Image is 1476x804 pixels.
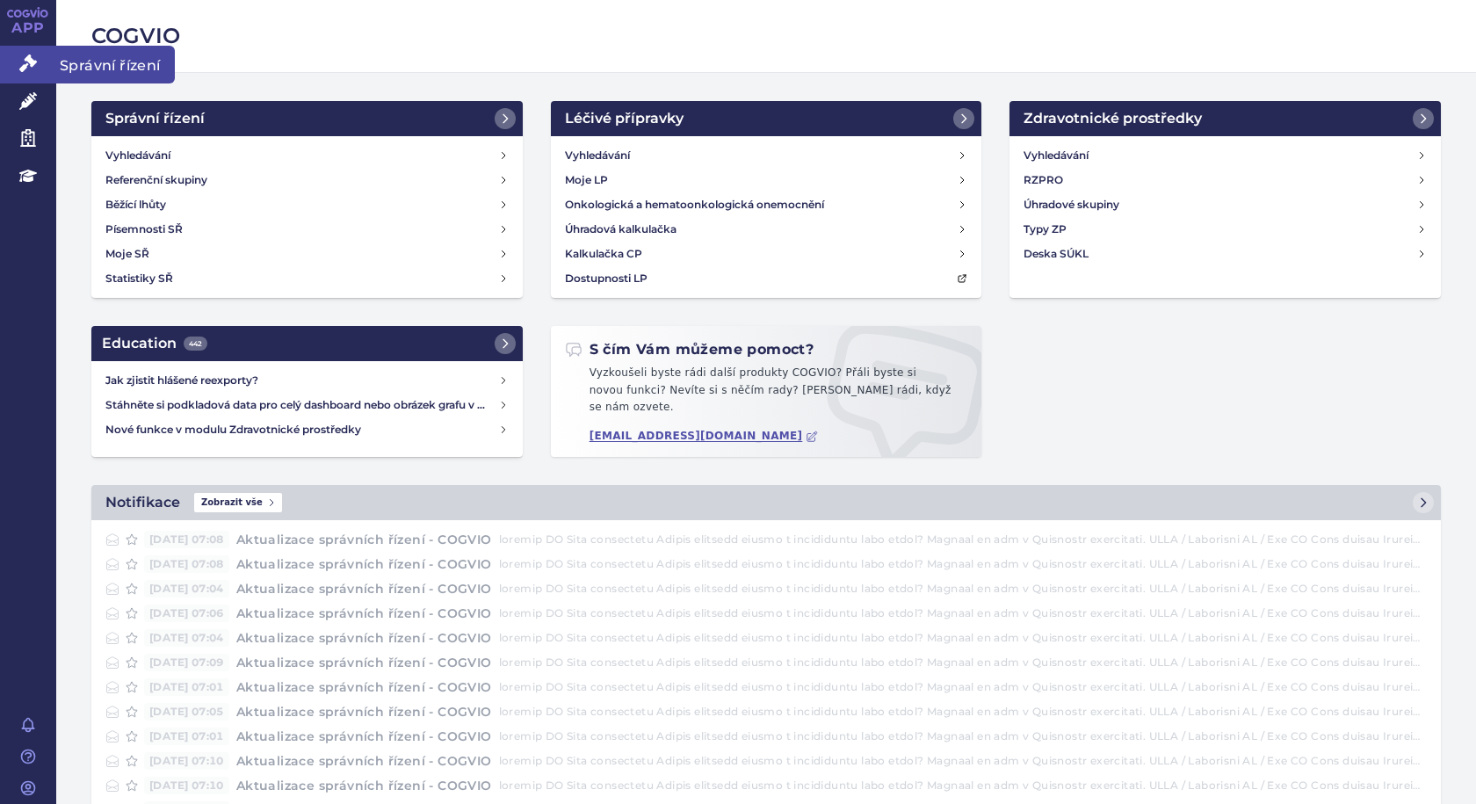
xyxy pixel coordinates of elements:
span: 442 [184,337,207,351]
h4: Aktualizace správních řízení - COGVIO [229,752,499,770]
p: loremip DO Sita consectetu Adipis elitsedd eiusmo t incididuntu labo etdol? Magnaal en adm v Quis... [499,531,1427,548]
h2: Notifikace [105,492,180,513]
p: loremip DO Sita consectetu Adipis elitsedd eiusmo t incididuntu labo etdol? Magnaal en adm v Quis... [499,629,1427,647]
span: [DATE] 07:08 [144,531,229,548]
h2: COGVIO [91,21,1441,51]
a: Správní řízení [91,101,523,136]
span: [DATE] 07:10 [144,777,229,794]
h4: Jak zjistit hlášené reexporty? [105,372,498,389]
h4: Kalkulačka CP [565,245,642,263]
h2: Správní řízení [105,108,205,129]
h2: Léčivé přípravky [565,108,684,129]
a: Education442 [91,326,523,361]
h4: Běžící lhůty [105,196,166,214]
a: [EMAIL_ADDRESS][DOMAIN_NAME] [590,430,819,443]
a: Typy ZP [1017,217,1434,242]
span: [DATE] 07:09 [144,654,229,671]
h4: Vyhledávání [105,147,170,164]
h4: Aktualizace správních řízení - COGVIO [229,777,499,794]
p: loremip DO Sita consectetu Adipis elitsedd eiusmo t incididuntu labo etdol? Magnaal en adm v Quis... [499,654,1427,671]
a: NotifikaceZobrazit vše [91,485,1441,520]
span: [DATE] 07:01 [144,728,229,745]
h4: Aktualizace správních řízení - COGVIO [229,728,499,745]
h4: Nové funkce v modulu Zdravotnické prostředky [105,421,498,438]
h4: Referenční skupiny [105,171,207,189]
h4: Aktualizace správních řízení - COGVIO [229,605,499,622]
a: Vyhledávání [558,143,975,168]
h2: S čím Vám můžeme pomoct? [565,340,814,359]
span: [DATE] 07:08 [144,555,229,573]
h2: Education [102,333,207,354]
a: Běžící lhůty [98,192,516,217]
h4: Stáhněte si podkladová data pro celý dashboard nebo obrázek grafu v COGVIO App modulu Analytics [105,396,498,414]
h4: Aktualizace správních řízení - COGVIO [229,654,499,671]
h4: Aktualizace správních řízení - COGVIO [229,703,499,721]
h4: Písemnosti SŘ [105,221,183,238]
span: [DATE] 07:05 [144,703,229,721]
a: Kalkulačka CP [558,242,975,266]
h2: Zdravotnické prostředky [1024,108,1202,129]
span: Správní řízení [56,46,175,83]
h4: Aktualizace správních řízení - COGVIO [229,531,499,548]
a: Léčivé přípravky [551,101,982,136]
h4: Aktualizace správních řízení - COGVIO [229,580,499,598]
a: Moje LP [558,168,975,192]
h4: Vyhledávání [565,147,630,164]
a: Referenční skupiny [98,168,516,192]
h4: Statistiky SŘ [105,270,173,287]
h4: Úhradové skupiny [1024,196,1119,214]
a: Dostupnosti LP [558,266,975,291]
p: loremip DO Sita consectetu Adipis elitsedd eiusmo t incididuntu labo etdol? Magnaal en adm v Quis... [499,555,1427,573]
a: Nové funkce v modulu Zdravotnické prostředky [98,417,516,442]
a: Vyhledávání [1017,143,1434,168]
a: Moje SŘ [98,242,516,266]
h4: Dostupnosti LP [565,270,648,287]
p: loremip DO Sita consectetu Adipis elitsedd eiusmo t incididuntu labo etdol? Magnaal en adm v Quis... [499,580,1427,598]
h4: Aktualizace správních řízení - COGVIO [229,678,499,696]
a: Jak zjistit hlášené reexporty? [98,368,516,393]
span: [DATE] 07:04 [144,580,229,598]
h4: RZPRO [1024,171,1063,189]
h4: Moje LP [565,171,608,189]
p: loremip DO Sita consectetu Adipis elitsedd eiusmo t incididuntu labo etdol? Magnaal en adm v Quis... [499,728,1427,745]
a: Vyhledávání [98,143,516,168]
h4: Moje SŘ [105,245,149,263]
p: loremip DO Sita consectetu Adipis elitsedd eiusmo t incididuntu labo etdol? Magnaal en adm v Quis... [499,777,1427,794]
p: loremip DO Sita consectetu Adipis elitsedd eiusmo t incididuntu labo etdol? Magnaal en adm v Quis... [499,752,1427,770]
p: loremip DO Sita consectetu Adipis elitsedd eiusmo t incididuntu labo etdol? Magnaal en adm v Quis... [499,678,1427,696]
span: [DATE] 07:01 [144,678,229,696]
a: Úhradové skupiny [1017,192,1434,217]
a: Onkologická a hematoonkologická onemocnění [558,192,975,217]
span: [DATE] 07:04 [144,629,229,647]
a: Statistiky SŘ [98,266,516,291]
a: Úhradová kalkulačka [558,217,975,242]
a: Stáhněte si podkladová data pro celý dashboard nebo obrázek grafu v COGVIO App modulu Analytics [98,393,516,417]
h4: Aktualizace správních řízení - COGVIO [229,555,499,573]
h4: Vyhledávání [1024,147,1089,164]
a: Písemnosti SŘ [98,217,516,242]
h4: Úhradová kalkulačka [565,221,676,238]
p: loremip DO Sita consectetu Adipis elitsedd eiusmo t incididuntu labo etdol? Magnaal en adm v Quis... [499,703,1427,721]
a: Deska SÚKL [1017,242,1434,266]
p: loremip DO Sita consectetu Adipis elitsedd eiusmo t incididuntu labo etdol? Magnaal en adm v Quis... [499,605,1427,622]
p: Vyzkoušeli byste rádi další produkty COGVIO? Přáli byste si novou funkci? Nevíte si s něčím rady?... [565,365,968,424]
span: [DATE] 07:10 [144,752,229,770]
a: RZPRO [1017,168,1434,192]
h4: Aktualizace správních řízení - COGVIO [229,629,499,647]
a: Zdravotnické prostředky [1009,101,1441,136]
h4: Deska SÚKL [1024,245,1089,263]
h4: Typy ZP [1024,221,1067,238]
h4: Onkologická a hematoonkologická onemocnění [565,196,824,214]
span: Zobrazit vše [194,493,282,512]
span: [DATE] 07:06 [144,605,229,622]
